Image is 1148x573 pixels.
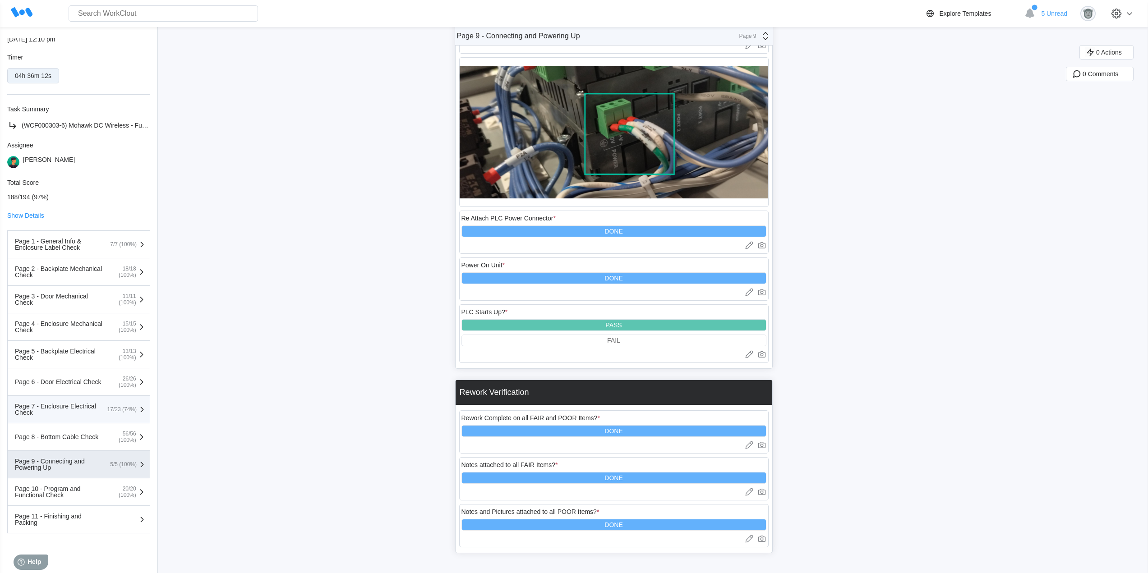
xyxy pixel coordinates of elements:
[604,275,622,282] div: DONE
[105,431,136,443] div: 56/56 (100%)
[604,474,622,481] div: DONE
[22,122,293,129] span: (WCF000303-6) Mohawk DC Wireless - Functional Test - @ Enter the Serial Number (DC.12345)
[105,461,137,468] div: 5/5 (100%)
[1080,6,1096,21] img: gorilla.png
[605,321,622,329] div: PASS
[7,396,150,423] button: Page 7 - Enclosure Electrical Check17/23 (74%)
[7,286,150,313] button: Page 3 - Door Mechanical Check11/11 (100%)
[7,341,150,368] button: Page 5 - Backplate Electrical Check13/13 (100%)
[15,434,105,440] div: Page 8 - Bottom Cable Check
[457,32,580,40] div: Page 9 - Connecting and Powering Up
[1041,10,1067,17] span: 5 Unread
[105,348,136,361] div: 13/13 (100%)
[604,427,622,435] div: DONE
[7,36,150,43] div: [DATE] 12:10 pm
[7,423,150,451] button: Page 8 - Bottom Cable Check56/56 (100%)
[461,508,599,515] div: Notes and Pictures attached to all POOR Items?
[7,54,150,61] div: Timer
[604,228,622,235] div: DONE
[15,321,105,333] div: Page 4 - Enclosure Mechanical Check
[105,406,137,413] div: 17/23 (74%)
[939,10,991,17] div: Explore Templates
[69,5,258,22] input: Search WorkClout
[461,261,505,269] div: Power On Unit
[15,513,105,526] div: Page 11 - Finishing and Packing
[105,241,137,248] div: 7/7 (100%)
[7,156,19,168] img: user.png
[607,337,620,344] div: FAIL
[105,376,136,388] div: 26/26 (100%)
[1079,45,1134,60] button: 0 Actions
[461,308,508,316] div: PLC Starts Up?
[7,212,44,219] button: Show Details
[15,458,105,471] div: Page 9 - Connecting and Powering Up
[7,142,150,149] div: Assignee
[925,8,1020,19] a: Explore Templates
[461,414,600,422] div: Rework Complete on all FAIR and POOR Items?
[105,266,136,278] div: 18/18 (100%)
[460,388,529,397] div: Rework Verification
[7,120,150,131] a: (WCF000303-6) Mohawk DC Wireless - Functional Test - @ Enter the Serial Number (DC.12345)
[461,215,556,222] div: Re Attach PLC Power Connector
[461,461,558,468] div: Notes attached to all FAIR Items?
[7,193,150,201] div: 188/194 (97%)
[105,293,136,306] div: 11/11 (100%)
[15,266,105,278] div: Page 2 - Backplate Mechanical Check
[7,451,150,478] button: Page 9 - Connecting and Powering Up5/5 (100%)
[15,486,105,498] div: Page 10 - Program and Functional Check
[105,321,136,333] div: 15/15 (100%)
[604,521,622,528] div: DONE
[460,58,768,206] img: Plcpluggedin.jpg
[15,403,105,416] div: Page 7 - Enclosure Electrical Check
[7,258,150,286] button: Page 2 - Backplate Mechanical Check18/18 (100%)
[1096,49,1122,55] span: 0 Actions
[7,105,150,113] div: Task Summary
[7,506,150,533] button: Page 11 - Finishing and Packing
[15,379,105,385] div: Page 6 - Door Electrical Check
[7,313,150,341] button: Page 4 - Enclosure Mechanical Check15/15 (100%)
[7,179,150,186] div: Total Score
[1083,71,1118,77] span: 0 Comments
[15,238,105,251] div: Page 1 - General Info & Enclosure Label Check
[15,72,51,79] div: 04h 36m 12s
[15,348,105,361] div: Page 5 - Backplate Electrical Check
[23,156,75,168] div: [PERSON_NAME]
[7,368,150,396] button: Page 6 - Door Electrical Check26/26 (100%)
[7,230,150,258] button: Page 1 - General Info & Enclosure Label Check7/7 (100%)
[105,486,136,498] div: 20/20 (100%)
[7,478,150,506] button: Page 10 - Program and Functional Check20/20 (100%)
[15,293,105,306] div: Page 3 - Door Mechanical Check
[734,33,756,39] div: Page 9
[1066,67,1134,81] button: 0 Comments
